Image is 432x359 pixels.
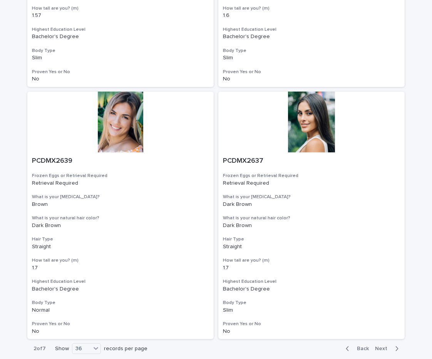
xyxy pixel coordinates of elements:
[223,157,400,165] p: PCDMX2637
[32,173,209,179] h3: Frozen Eggs or Retrieval Required
[32,244,209,250] p: Straight
[32,265,209,271] p: 1.7
[27,92,214,339] a: PCDMX2639Frozen Eggs or Retrieval RequiredRetrieval RequiredWhat is your [MEDICAL_DATA]?BrownWhat...
[32,279,209,285] h3: Highest Education Level
[32,27,209,33] h3: Highest Education Level
[104,346,147,352] p: records per page
[223,328,400,335] p: No
[375,346,392,351] span: Next
[223,33,400,40] p: Bachelor's Degree
[223,173,400,179] h3: Frozen Eggs or Retrieval Required
[32,222,209,229] p: Dark Brown
[32,321,209,327] h3: Proven Yes or No
[223,12,400,19] p: 1.6
[223,307,400,314] p: Slim
[32,157,209,165] p: PCDMX2639
[223,222,400,229] p: Dark Brown
[32,215,209,221] h3: What is your natural hair color?
[223,257,400,264] h3: How tall are you? (m)
[32,180,209,187] p: Retrieval Required
[55,346,69,352] p: Show
[32,12,209,19] p: 1.57
[340,345,372,352] button: Back
[32,236,209,242] h3: Hair Type
[32,307,209,314] p: Normal
[223,286,400,292] p: Bachelor's Degree
[32,69,209,75] h3: Proven Yes or No
[223,244,400,250] p: Straight
[32,286,209,292] p: Bachelor's Degree
[223,69,400,75] h3: Proven Yes or No
[223,321,400,327] h3: Proven Yes or No
[32,33,209,40] p: Bachelor's Degree
[32,48,209,54] h3: Body Type
[32,201,209,208] p: Brown
[352,346,369,351] span: Back
[27,339,52,358] p: 2 of 7
[72,345,91,353] div: 36
[223,265,400,271] p: 1.7
[223,194,400,200] h3: What is your [MEDICAL_DATA]?
[32,328,209,335] p: No
[223,76,400,82] p: No
[223,236,400,242] h3: Hair Type
[32,194,209,200] h3: What is your [MEDICAL_DATA]?
[372,345,405,352] button: Next
[223,27,400,33] h3: Highest Education Level
[32,55,209,61] p: Slim
[32,5,209,12] h3: How tall are you? (m)
[218,92,405,339] a: PCDMX2637Frozen Eggs or Retrieval RequiredRetrieval RequiredWhat is your [MEDICAL_DATA]?Dark Brow...
[223,180,400,187] p: Retrieval Required
[32,257,209,264] h3: How tall are you? (m)
[32,76,209,82] p: No
[223,55,400,61] p: Slim
[223,279,400,285] h3: Highest Education Level
[223,215,400,221] h3: What is your natural hair color?
[223,300,400,306] h3: Body Type
[223,201,400,208] p: Dark Brown
[223,48,400,54] h3: Body Type
[223,5,400,12] h3: How tall are you? (m)
[32,300,209,306] h3: Body Type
